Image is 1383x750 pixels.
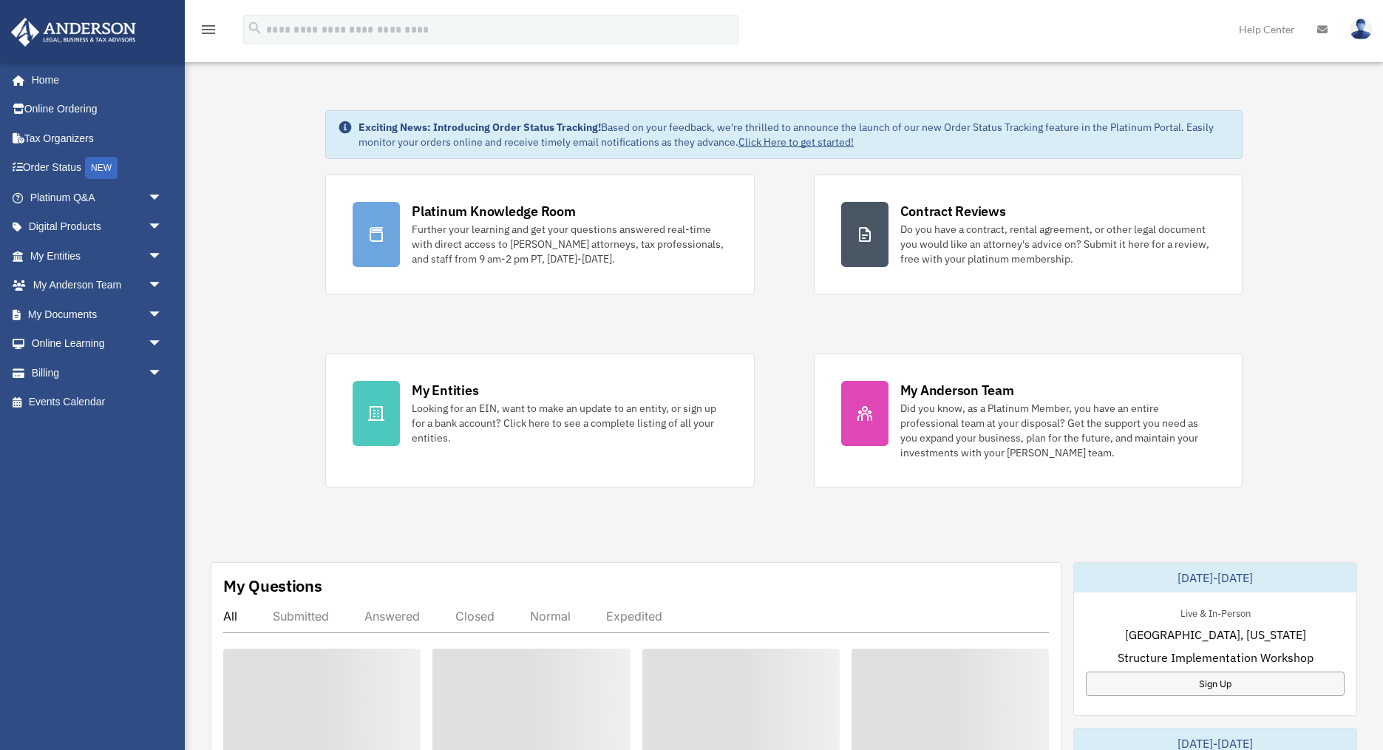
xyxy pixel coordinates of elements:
[412,381,478,399] div: My Entities
[900,222,1215,266] div: Do you have a contract, rental agreement, or other legal document you would like an attorney's ad...
[148,329,177,359] span: arrow_drop_down
[10,329,185,359] a: Online Learningarrow_drop_down
[412,202,576,220] div: Platinum Knowledge Room
[10,358,185,388] a: Billingarrow_drop_down
[359,120,1230,149] div: Based on your feedback, we're thrilled to announce the launch of our new Order Status Tracking fe...
[247,20,263,36] i: search
[814,175,1243,294] a: Contract Reviews Do you have a contract, rental agreement, or other legal document you would like...
[1350,18,1372,40] img: User Pic
[364,609,420,624] div: Answered
[148,183,177,213] span: arrow_drop_down
[900,381,1014,399] div: My Anderson Team
[1125,626,1306,643] span: [GEOGRAPHIC_DATA], [US_STATE]
[530,609,571,624] div: Normal
[273,609,329,624] div: Submitted
[412,222,727,266] div: Further your learning and get your questions answered real-time with direct access to [PERSON_NAM...
[1074,563,1356,592] div: [DATE]-[DATE]
[200,21,217,38] i: menu
[148,241,177,271] span: arrow_drop_down
[85,157,118,179] div: NEW
[223,575,322,597] div: My Questions
[1086,672,1345,696] a: Sign Up
[455,609,495,624] div: Closed
[148,358,177,388] span: arrow_drop_down
[148,271,177,301] span: arrow_drop_down
[7,18,140,47] img: Anderson Advisors Platinum Portal
[606,609,662,624] div: Expedited
[10,153,185,183] a: Order StatusNEW
[10,95,185,124] a: Online Ordering
[10,241,185,271] a: My Entitiesarrow_drop_down
[148,300,177,330] span: arrow_drop_down
[814,354,1243,487] a: My Anderson Team Did you know, as a Platinum Member, you have an entire professional team at your...
[10,388,185,417] a: Events Calendar
[148,212,177,243] span: arrow_drop_down
[223,609,237,624] div: All
[1169,604,1263,620] div: Live & In-Person
[10,124,185,153] a: Tax Organizers
[1118,649,1314,666] span: Structure Implementation Workshop
[10,212,185,242] a: Digital Productsarrow_drop_down
[359,121,601,134] strong: Exciting News: Introducing Order Status Tracking!
[900,401,1215,460] div: Did you know, as a Platinum Member, you have an entire professional team at your disposal? Get th...
[10,65,177,95] a: Home
[10,300,185,329] a: My Documentsarrow_drop_down
[10,271,185,300] a: My Anderson Teamarrow_drop_down
[325,354,754,487] a: My Entities Looking for an EIN, want to make an update to an entity, or sign up for a bank accoun...
[738,135,854,149] a: Click Here to get started!
[200,26,217,38] a: menu
[412,401,727,445] div: Looking for an EIN, want to make an update to an entity, or sign up for a bank account? Click her...
[325,175,754,294] a: Platinum Knowledge Room Further your learning and get your questions answered real-time with dire...
[900,202,1006,220] div: Contract Reviews
[10,183,185,212] a: Platinum Q&Aarrow_drop_down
